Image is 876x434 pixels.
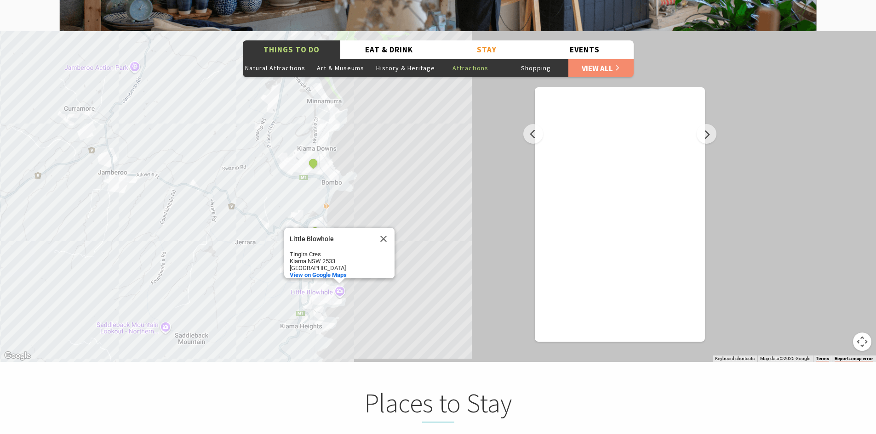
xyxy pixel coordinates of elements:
[438,40,536,59] button: Stay
[290,258,372,265] div: Kiama NSW 2533
[258,387,618,423] h2: Places to Stay
[307,157,319,169] button: See detail about Two Gulls Art Studio/Gallery
[308,59,373,77] button: Art & Museums
[284,228,395,278] div: Little Blowhole
[438,59,504,77] button: Attractions
[372,228,395,250] button: Close
[568,59,634,77] a: View All
[290,271,347,279] a: View on Google Maps
[816,356,829,361] a: Terms (opens in new tab)
[340,40,438,59] button: Eat & Drink
[2,350,33,362] a: Open this area in Google Maps (opens a new window)
[536,40,634,59] button: Events
[290,251,372,258] div: Tingira Cres
[523,124,543,144] button: Previous
[2,350,33,362] img: Google
[290,265,372,271] div: [GEOGRAPHIC_DATA]
[853,333,871,351] button: Map camera controls
[835,356,873,361] a: Report a map error
[373,59,438,77] button: History & Heritage
[503,59,568,77] button: Shopping
[697,124,716,144] button: Next
[290,236,372,242] div: Little Blowhole
[243,59,308,77] button: Natural Attractions
[760,356,810,361] span: Map data ©2025 Google
[715,355,755,362] button: Keyboard shortcuts
[243,40,341,59] button: Things To Do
